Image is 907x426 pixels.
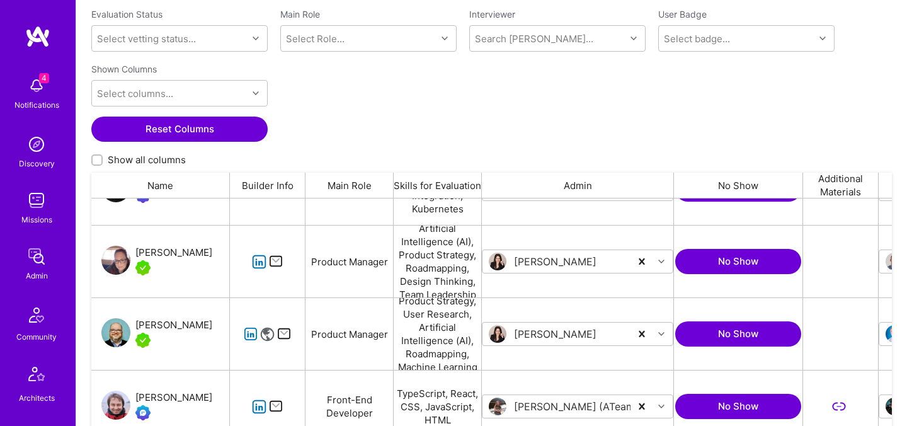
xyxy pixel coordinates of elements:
[16,330,57,343] div: Community
[305,298,394,370] div: Product Manager
[14,98,59,112] div: Notifications
[244,327,258,342] i: icon linkedIn
[101,318,130,347] img: User Avatar
[482,173,674,198] div: Admin
[91,117,268,142] button: Reset Columns
[230,173,305,198] div: Builder Info
[24,188,49,213] img: teamwork
[394,298,482,370] div: Product Strategy, User Research, Artificial Intelligence (AI), Roadmapping, Machine Learning
[886,398,903,415] img: User Avatar
[97,87,173,100] div: Select columns...
[253,35,259,42] i: icon Chevron
[442,35,448,42] i: icon Chevron
[269,400,283,414] i: icon Mail
[91,8,163,20] label: Evaluation Status
[280,8,457,20] label: Main Role
[819,35,826,42] i: icon Chevron
[394,226,482,297] div: Artificial Intelligence (AI), Product Strategy, Roadmapping, Design Thinking, Team Leadership
[252,400,266,414] i: icon linkedIn
[101,391,130,420] img: User Avatar
[886,253,903,270] img: User Avatar
[19,157,55,170] div: Discovery
[252,255,266,269] i: icon linkedIn
[630,35,637,42] i: icon Chevron
[253,90,259,96] i: icon Chevron
[305,226,394,297] div: Product Manager
[19,391,55,405] div: Architects
[135,245,212,260] div: [PERSON_NAME]
[101,390,212,423] a: User Avatar[PERSON_NAME]Evaluation Call Booked
[469,8,646,20] label: Interviewer
[658,8,707,20] label: User Badge
[24,73,49,98] img: bell
[25,25,50,48] img: logo
[108,153,186,166] span: Show all columns
[135,405,151,420] img: Evaluation Call Booked
[675,321,801,347] button: No Show
[305,173,394,198] div: Main Role
[674,173,803,198] div: No Show
[658,258,665,265] i: icon Chevron
[39,73,49,83] span: 4
[26,269,48,282] div: Admin
[675,249,801,274] button: No Show
[489,398,506,415] img: User Avatar
[21,213,52,226] div: Missions
[260,327,275,342] i: icon Website
[97,32,196,45] div: Select vetting status...
[135,260,151,275] img: A.Teamer in Residence
[475,32,593,45] div: Search [PERSON_NAME]...
[886,325,903,343] img: User Avatar
[21,300,52,330] img: Community
[269,255,283,269] i: icon Mail
[101,318,212,350] a: User Avatar[PERSON_NAME]A.Teamer in Residence
[135,333,151,348] img: A.Teamer in Residence
[277,327,292,342] i: icon Mail
[24,132,49,157] img: discovery
[286,32,345,45] div: Select Role...
[675,394,801,419] button: No Show
[91,173,230,198] div: Name
[489,253,506,270] img: User Avatar
[664,32,730,45] div: Select badge...
[394,173,482,198] div: Skills for Evaluation
[91,63,157,75] label: Shown Columns
[135,318,212,333] div: [PERSON_NAME]
[24,244,49,269] img: admin teamwork
[135,390,212,405] div: [PERSON_NAME]
[658,403,665,410] i: icon Chevron
[658,331,665,337] i: icon Chevron
[803,173,879,198] div: Additional Materials
[101,245,212,278] a: User Avatar[PERSON_NAME]A.Teamer in Residence
[489,325,506,343] img: User Avatar
[21,361,52,391] img: Architects
[101,246,130,275] img: User Avatar
[831,400,846,414] i: icon LinkSecondary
